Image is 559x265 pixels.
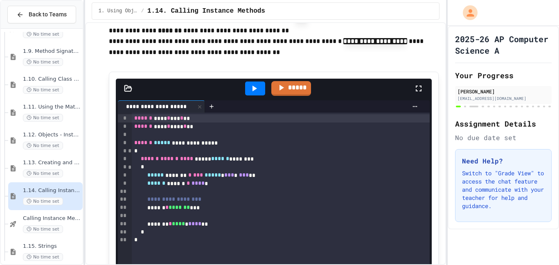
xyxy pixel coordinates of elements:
span: 1. Using Objects and Methods [99,8,138,14]
span: 1.9. Method Signatures [23,48,81,55]
div: No due date set [455,133,552,143]
span: 1.13. Creating and Initializing Objects: Constructors [23,159,81,166]
span: 1.14. Calling Instance Methods [23,187,81,194]
span: Back to Teams [29,10,67,19]
span: 1.12. Objects - Instances of Classes [23,131,81,138]
span: / [141,8,144,14]
h3: Need Help? [462,156,545,166]
div: [PERSON_NAME] [458,88,549,95]
div: My Account [454,3,480,22]
span: Calling Instance Methods - Topic 1.14 [23,215,81,222]
span: No time set [23,114,63,122]
h2: Assignment Details [455,118,552,129]
h2: Your Progress [455,70,552,81]
span: 1.15. Strings [23,243,81,250]
h1: 2025-26 AP Computer Science A [455,33,552,56]
span: No time set [23,58,63,66]
span: No time set [23,142,63,149]
span: 1.10. Calling Class Methods [23,76,81,83]
span: No time set [23,170,63,177]
p: Switch to "Grade View" to access the chat feature and communicate with your teacher for help and ... [462,169,545,210]
button: Back to Teams [7,6,76,23]
span: No time set [23,86,63,94]
span: 1.14. Calling Instance Methods [147,6,265,16]
span: 1.11. Using the Math Class [23,104,81,111]
span: No time set [23,197,63,205]
span: No time set [23,225,63,233]
span: No time set [23,30,63,38]
div: [EMAIL_ADDRESS][DOMAIN_NAME] [458,95,549,102]
span: No time set [23,253,63,261]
